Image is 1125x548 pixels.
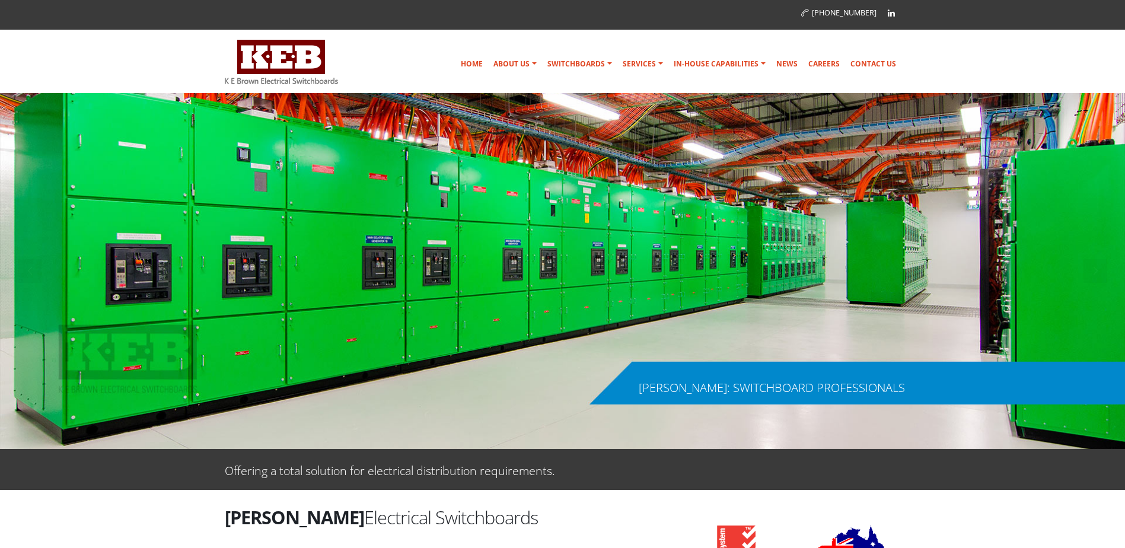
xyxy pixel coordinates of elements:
[489,52,541,76] a: About Us
[225,505,670,530] h2: Electrical Switchboards
[225,40,338,84] img: K E Brown Electrical Switchboards
[225,505,364,530] strong: [PERSON_NAME]
[225,461,555,478] p: Offering a total solution for electrical distribution requirements.
[456,52,487,76] a: Home
[804,52,844,76] a: Careers
[639,382,905,394] div: [PERSON_NAME]: SWITCHBOARD PROFESSIONALS
[772,52,802,76] a: News
[846,52,901,76] a: Contact Us
[669,52,770,76] a: In-house Capabilities
[882,4,900,22] a: Linkedin
[618,52,668,76] a: Services
[543,52,617,76] a: Switchboards
[801,8,877,18] a: [PHONE_NUMBER]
